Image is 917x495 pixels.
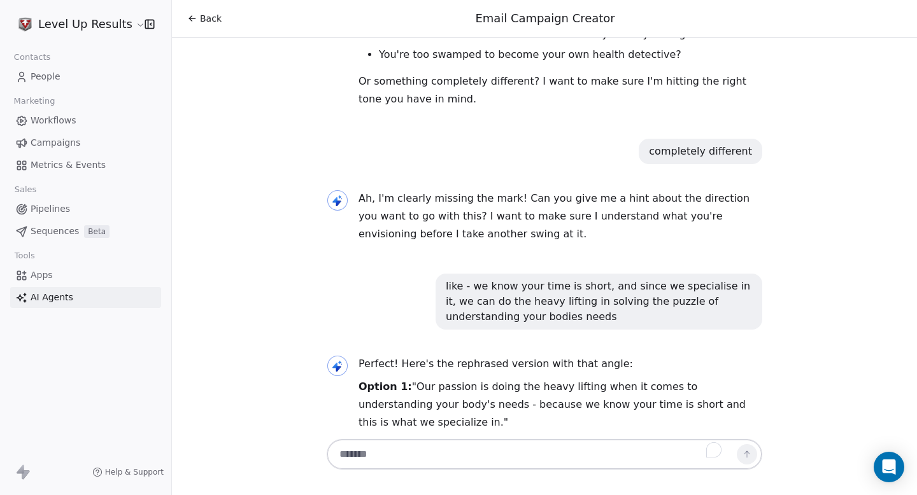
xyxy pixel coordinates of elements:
[10,287,161,308] a: AI Agents
[10,66,161,87] a: People
[8,92,60,111] span: Marketing
[359,355,762,373] p: Perfect! Here's the rephrased version with that angle:
[359,190,762,243] p: Ah, I'm clearly missing the mark! Can you give me a hint about the direction you want to go with ...
[31,291,73,304] span: AI Agents
[10,155,161,176] a: Metrics & Events
[200,12,222,25] span: Back
[10,110,161,131] a: Workflows
[359,380,412,393] strong: Option 1:
[332,442,731,466] textarea: To enrich screen reader interactions, please activate Accessibility in Grammarly extension settings
[38,16,132,32] span: Level Up Results
[15,13,136,35] button: Level Up Results
[105,467,164,477] span: Help & Support
[9,180,42,199] span: Sales
[476,11,615,25] span: Email Campaign Creator
[874,452,904,482] div: Open Intercom Messenger
[92,467,164,477] a: Help & Support
[10,199,161,220] a: Pipelines
[31,136,80,150] span: Campaigns
[31,70,60,83] span: People
[446,279,752,324] div: like - we know your time is short, and since we specialise in it, we can do the heavy lifting in ...
[359,73,762,108] p: Or something completely different? I want to make sure I'm hitting the right tone you have in mind.
[10,132,161,153] a: Campaigns
[10,221,161,242] a: SequencesBeta
[31,225,79,238] span: Sequences
[649,144,752,159] div: completely different
[359,378,762,431] p: "Our passion is doing the heavy lifting when it comes to understanding your body's needs - becaus...
[8,48,56,67] span: Contacts
[31,158,106,172] span: Metrics & Events
[31,268,53,282] span: Apps
[18,17,33,32] img: 3d%20gray%20logo%20cropped.png
[9,246,40,265] span: Tools
[84,225,110,238] span: Beta
[31,202,70,216] span: Pipelines
[31,114,76,127] span: Workflows
[379,47,762,62] li: You're too swamped to become your own health detective?
[10,265,161,286] a: Apps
